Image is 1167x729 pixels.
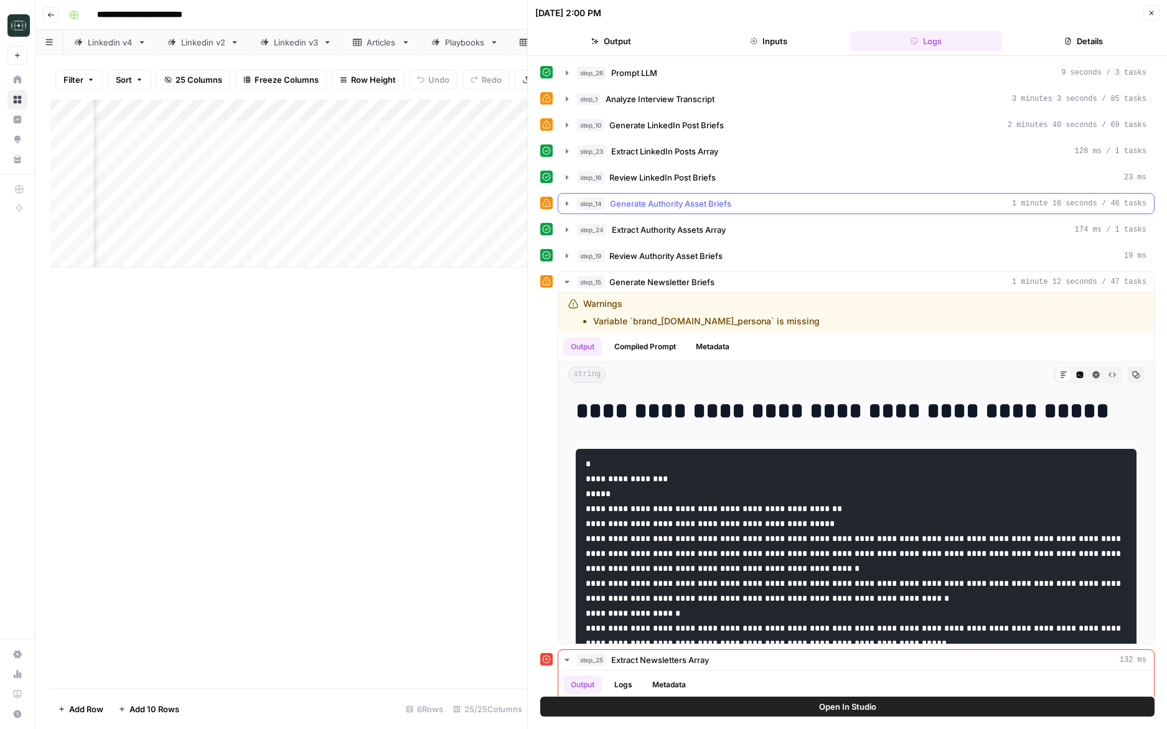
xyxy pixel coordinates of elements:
[577,145,606,158] span: step_23
[1075,146,1146,157] span: 128 ms / 1 tasks
[577,276,604,288] span: step_15
[577,654,606,666] span: step_25
[509,30,601,55] a: Newsletter
[1124,250,1146,261] span: 19 ms
[535,7,601,19] div: [DATE] 2:00 PM
[577,93,601,105] span: step_1
[50,699,111,719] button: Add Row
[558,194,1154,214] button: 1 minute 16 seconds / 46 tasks
[568,367,606,383] span: string
[609,119,724,131] span: Generate LinkedIn Post Briefs
[482,73,502,86] span: Redo
[7,110,27,129] a: Insights
[1061,67,1146,78] span: 9 seconds / 3 tasks
[1124,172,1146,183] span: 23 ms
[611,67,657,79] span: Prompt LLM
[421,30,509,55] a: Playbooks
[611,145,718,158] span: Extract LinkedIn Posts Array
[428,73,449,86] span: Undo
[7,684,27,704] a: Learning Hub
[7,14,30,37] img: Catalyst Logo
[577,197,605,210] span: step_14
[274,36,318,49] div: Linkedin v3
[609,276,715,288] span: Generate Newsletter Briefs
[558,115,1154,135] button: 2 minutes 40 seconds / 69 tasks
[1008,120,1146,131] span: 2 minutes 40 seconds / 69 tasks
[558,246,1154,266] button: 19 ms
[535,31,688,51] button: Output
[819,700,876,713] span: Open In Studio
[1007,31,1160,51] button: Details
[558,650,1154,670] button: 132 ms
[558,220,1154,240] button: 174 ms / 1 tasks
[332,70,404,90] button: Row Height
[558,167,1154,187] button: 23 ms
[157,30,250,55] a: Linkedin v2
[577,119,604,131] span: step_10
[181,36,225,49] div: Linkedin v2
[351,73,396,86] span: Row Height
[1012,276,1146,288] span: 1 minute 12 seconds / 47 tasks
[1120,654,1146,666] span: 132 ms
[445,36,485,49] div: Playbooks
[55,70,103,90] button: Filter
[577,223,607,236] span: step_24
[108,70,151,90] button: Sort
[558,89,1154,109] button: 3 minutes 3 seconds / 85 tasks
[1075,224,1146,235] span: 174 ms / 1 tasks
[540,697,1155,717] button: Open In Studio
[558,272,1154,292] button: 1 minute 12 seconds / 47 tasks
[612,223,726,236] span: Extract Authority Assets Array
[7,704,27,724] button: Help + Support
[63,73,83,86] span: Filter
[250,30,342,55] a: Linkedin v3
[609,250,723,262] span: Review Authority Asset Briefs
[563,337,602,356] button: Output
[558,293,1154,644] div: 1 minute 12 seconds / 47 tasks
[88,36,133,49] div: Linkedin v4
[583,298,820,327] div: Warnings
[563,675,602,694] button: Output
[645,675,693,694] button: Metadata
[63,30,157,55] a: Linkedin v4
[7,664,27,684] a: Usage
[235,70,327,90] button: Freeze Columns
[693,31,845,51] button: Inputs
[1012,198,1146,209] span: 1 minute 16 seconds / 46 tasks
[7,70,27,90] a: Home
[367,36,396,49] div: Articles
[688,337,737,356] button: Metadata
[255,73,319,86] span: Freeze Columns
[409,70,457,90] button: Undo
[593,315,820,327] li: Variable `brand_[DOMAIN_NAME]_persona` is missing
[111,699,187,719] button: Add 10 Rows
[1012,93,1146,105] span: 3 minutes 3 seconds / 85 tasks
[156,70,230,90] button: 25 Columns
[607,675,640,694] button: Logs
[7,10,27,41] button: Workspace: Catalyst
[611,654,709,666] span: Extract Newsletters Array
[462,70,510,90] button: Redo
[577,67,606,79] span: step_26
[116,73,132,86] span: Sort
[7,149,27,169] a: Your Data
[129,703,179,715] span: Add 10 Rows
[176,73,222,86] span: 25 Columns
[7,644,27,664] a: Settings
[607,337,683,356] button: Compiled Prompt
[558,141,1154,161] button: 128 ms / 1 tasks
[606,93,715,105] span: Analyze Interview Transcript
[342,30,421,55] a: Articles
[850,31,1003,51] button: Logs
[577,171,604,184] span: step_16
[448,699,527,719] div: 25/25 Columns
[401,699,448,719] div: 6 Rows
[610,197,731,210] span: Generate Authority Asset Briefs
[609,171,716,184] span: Review LinkedIn Post Briefs
[558,63,1154,83] button: 9 seconds / 3 tasks
[577,250,604,262] span: step_19
[7,90,27,110] a: Browse
[7,129,27,149] a: Opportunities
[69,703,103,715] span: Add Row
